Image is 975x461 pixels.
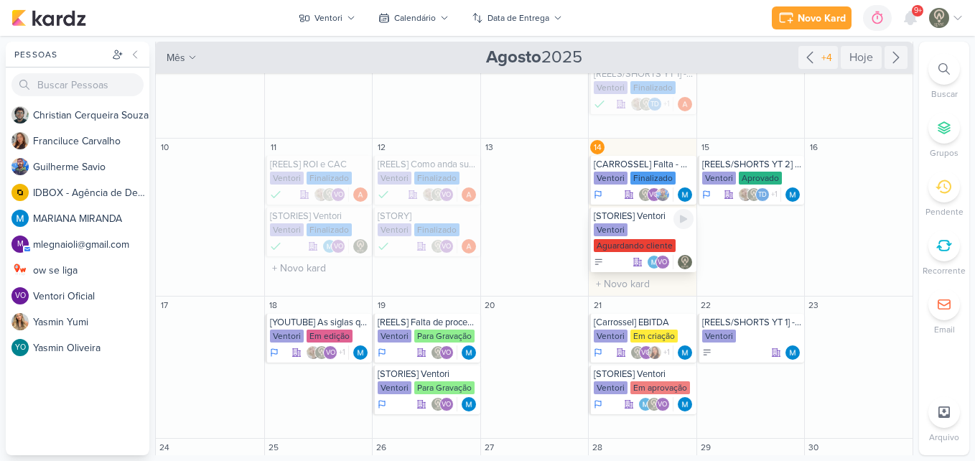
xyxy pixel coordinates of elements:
div: 30 [806,440,821,455]
div: Em criação [630,330,678,343]
div: [STORIES] Ventori [270,210,370,222]
div: Ventori [270,172,304,185]
img: MARIANA MIRANDA [462,397,476,411]
div: Em Andamento [702,189,711,200]
div: Aprovado [739,172,782,185]
input: + Novo kard [592,275,694,293]
div: Done [270,187,281,202]
img: MARIANA MIRANDA [322,239,337,253]
div: Ventori Oficial [656,255,670,269]
img: MARIANA MIRANDA [785,345,800,360]
div: Ventori [594,223,628,236]
img: Leviê Agência de Marketing Digital [929,8,949,28]
div: Para Gravação [414,330,475,343]
div: Ventori [594,381,628,394]
div: Colaboradores: MARIANA MIRANDA, Ventori Oficial [647,255,673,269]
img: Leviê Agência de Marketing Digital [314,345,329,360]
div: Yasmin Oliveira [11,339,29,356]
div: Pessoas [11,48,109,61]
div: [YOUTUBE] As siglas que todo empreendedor precisa conhecer [270,317,370,328]
div: Aguardando cliente [594,239,676,252]
span: +1 [662,98,670,110]
div: Ventori [270,223,304,236]
div: Thais de carvalho [755,187,770,202]
div: Finalizado [414,172,459,185]
div: [STORIES] Ventori [594,368,694,380]
p: VO [442,401,451,409]
div: Colaboradores: Leviê Agência de Marketing Digital, Ventori Oficial [431,397,457,411]
p: Pendente [925,205,964,218]
div: Finalizado [630,81,676,94]
div: [REELS] Como anda sua saúde [378,159,477,170]
div: Ventori Oficial [656,397,670,411]
div: Responsável: MARIANA MIRANDA [785,187,800,202]
div: Colaboradores: Sarah Violante, Leviê Agência de Marketing Digital, Ventori Oficial [314,187,349,202]
div: Colaboradores: MARIANA MIRANDA, Ventori Oficial [322,239,349,253]
div: G u i l h e r m e S a v i o [33,159,149,174]
div: Em Andamento [378,347,386,358]
img: IDBOX - Agência de Design [11,184,29,201]
img: Leviê Agência de Marketing Digital [630,345,645,360]
div: F r a n c i l u c e C a r v a l h o [33,134,149,149]
div: Ventori Oficial [439,345,454,360]
p: Arquivo [929,431,959,444]
div: [Carrossel] EBITDA [594,317,694,328]
p: VO [15,292,26,300]
div: Ventori [378,381,411,394]
img: Christian Cerqueira Souza [11,106,29,124]
div: Ventori Oficial [331,239,345,253]
div: Done [378,187,389,202]
div: V e n t o r i O f i c i a l [33,289,149,304]
img: Leviê Agência de Marketing Digital [639,97,653,111]
div: Responsável: MARIANA MIRANDA [462,345,476,360]
img: Yasmin Yumi [11,313,29,330]
img: Guilherme Savio [11,158,29,175]
div: Em edição [307,330,353,343]
div: Ventori [594,172,628,185]
img: Sarah Violante [630,97,645,111]
img: Amanda ARAUJO [462,187,476,202]
div: Ventori [378,172,411,185]
div: Responsável: MARIANA MIRANDA [353,345,368,360]
img: kardz.app [11,9,86,27]
div: Finalizado [414,223,459,236]
div: 13 [482,140,497,154]
div: Em aprovação [630,381,690,394]
div: 16 [806,140,821,154]
div: 25 [266,440,281,455]
div: [STORIES] Ventori [594,210,694,222]
div: A Fazer [702,348,712,358]
div: Responsável: Amanda ARAUJO [353,187,368,202]
li: Ctrl + F [919,53,969,101]
div: Colaboradores: Sarah Violante, Leviê Agência de Marketing Digital, Ventori Oficial, Franciluce Ca... [306,345,349,360]
img: Leviê Agência de Marketing Digital [353,239,368,253]
img: Leviê Agência de Marketing Digital [747,187,761,202]
div: A Fazer [594,257,604,267]
img: MARIANA MIRANDA [638,397,653,411]
div: Colaboradores: Sarah Violante, Leviê Agência de Marketing Digital, Ventori Oficial [422,187,457,202]
img: ow se liga [11,261,29,279]
div: I D B O X - A g ê n c i a d e D e s i g n [33,185,149,200]
p: VO [326,350,335,357]
div: o w s e l i g a [33,263,149,278]
div: [REELS] ROI e CAC [270,159,370,170]
div: [REELS/SHORTS YT 2] - Case de Sucesso [702,159,802,170]
div: Responsável: Amanda ARAUJO [462,239,476,253]
div: Finalizado [630,172,676,185]
img: Leviê Agência de Marketing Digital [647,397,661,411]
div: Para Gravação [414,381,475,394]
div: Responsável: Amanda ARAUJO [462,187,476,202]
div: [REELS/SHORTS YT 1] - Case de Sucesso [594,68,694,80]
p: VO [641,350,650,357]
div: Em Andamento [594,347,602,358]
div: m l e g n a i o l i @ g m a i l . c o m [33,237,149,252]
img: Leviê Agência de Marketing Digital [431,397,445,411]
div: Ligar relógio [673,209,694,229]
div: [STORY] [378,210,477,222]
img: Leviê Agência de Marketing Digital [431,239,445,253]
div: 20 [482,298,497,312]
div: Em Andamento [594,399,602,410]
div: Ventori [378,223,411,236]
div: Ventori [378,330,411,343]
div: 14 [590,140,605,154]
